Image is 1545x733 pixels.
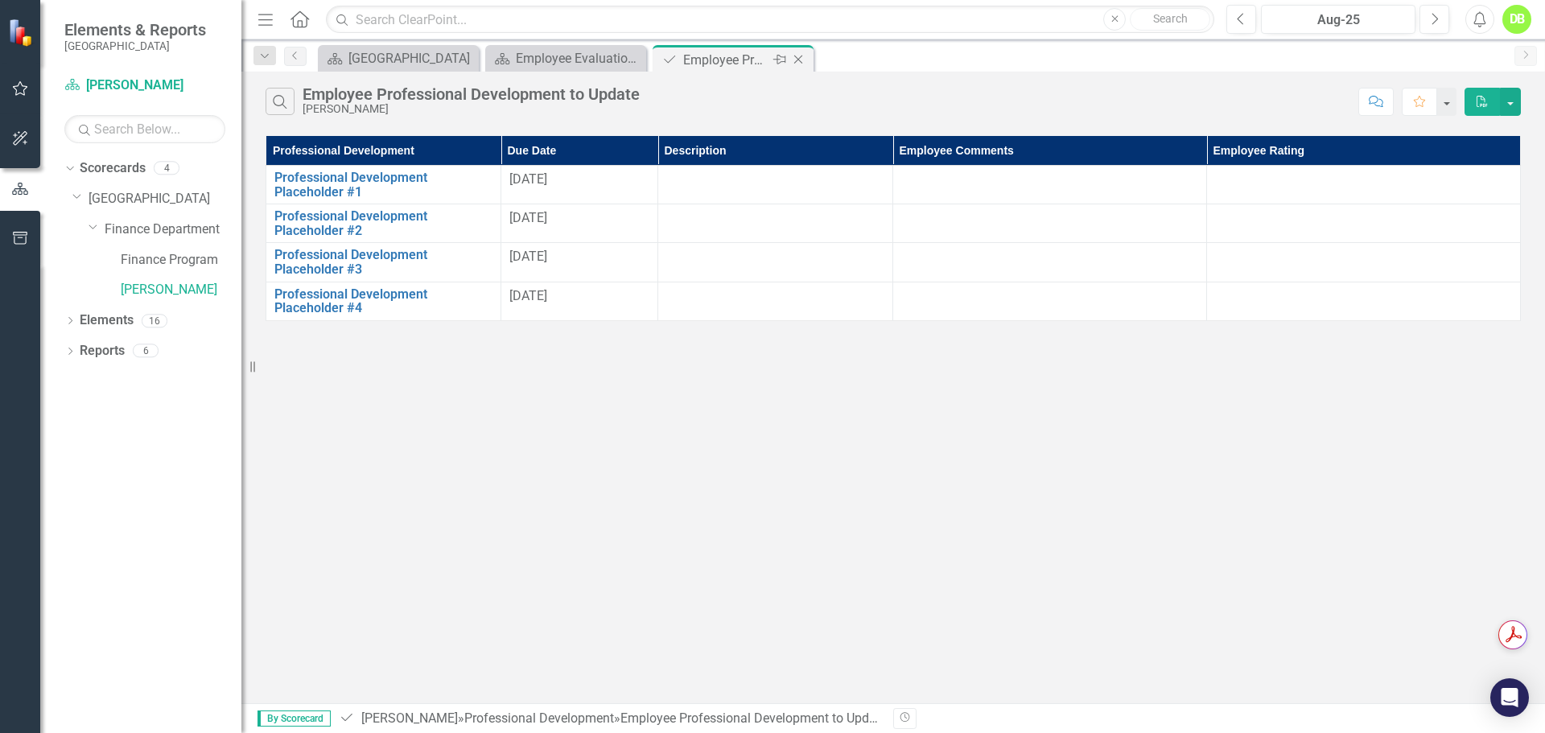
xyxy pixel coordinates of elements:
span: By Scorecard [257,710,331,727]
div: » » [339,710,881,728]
div: Employee Professional Development to Update [303,85,640,103]
span: [DATE] [509,210,547,225]
a: [PERSON_NAME] [121,281,241,299]
td: Double-Click to Edit Right Click for Context Menu [266,282,501,320]
div: Employee Evaluation Navigation [516,48,642,68]
td: Double-Click to Edit [658,243,893,282]
a: Finance Program [121,251,241,270]
span: [DATE] [509,249,547,264]
button: Search [1130,8,1210,31]
a: Professional Development [464,710,614,726]
div: Employee Professional Development to Update [683,50,769,70]
a: Reports [80,342,125,360]
a: Employee Evaluation Navigation [489,48,642,68]
button: DB [1502,5,1531,34]
a: Scorecards [80,159,146,178]
img: ClearPoint Strategy [8,19,36,47]
a: Finance Department [105,220,241,239]
td: Double-Click to Edit [658,204,893,243]
td: Double-Click to Edit [658,166,893,204]
a: Elements [80,311,134,330]
td: Double-Click to Edit [893,243,1207,282]
div: 16 [142,314,167,327]
input: Search ClearPoint... [326,6,1214,34]
td: Double-Click to Edit [658,282,893,320]
a: Professional Development Placeholder #2 [274,209,492,237]
a: Professional Development Placeholder #4 [274,287,492,315]
div: 4 [154,162,179,175]
a: Professional Development Placeholder #3 [274,248,492,276]
td: Double-Click to Edit [893,282,1207,320]
span: [DATE] [509,171,547,187]
td: Double-Click to Edit [1207,204,1521,243]
td: Double-Click to Edit Right Click for Context Menu [266,204,501,243]
td: Double-Click to Edit [893,166,1207,204]
td: Double-Click to Edit Right Click for Context Menu [266,243,501,282]
input: Search Below... [64,115,225,143]
div: Open Intercom Messenger [1490,678,1529,717]
a: [GEOGRAPHIC_DATA] [89,190,241,208]
small: [GEOGRAPHIC_DATA] [64,39,206,52]
span: Elements & Reports [64,20,206,39]
td: Double-Click to Edit [893,204,1207,243]
div: Employee Professional Development to Update [620,710,887,726]
div: [GEOGRAPHIC_DATA] [348,48,475,68]
a: [PERSON_NAME] [361,710,458,726]
span: Search [1153,12,1188,25]
td: Double-Click to Edit [1207,166,1521,204]
a: [PERSON_NAME] [64,76,225,95]
div: 6 [133,344,159,358]
span: [DATE] [509,288,547,303]
td: Double-Click to Edit [1207,243,1521,282]
a: Professional Development Placeholder #1 [274,171,492,199]
a: [GEOGRAPHIC_DATA] [322,48,475,68]
td: Double-Click to Edit Right Click for Context Menu [266,166,501,204]
div: Aug-25 [1267,10,1410,30]
td: Double-Click to Edit [1207,282,1521,320]
button: Aug-25 [1261,5,1415,34]
div: [PERSON_NAME] [303,103,640,115]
